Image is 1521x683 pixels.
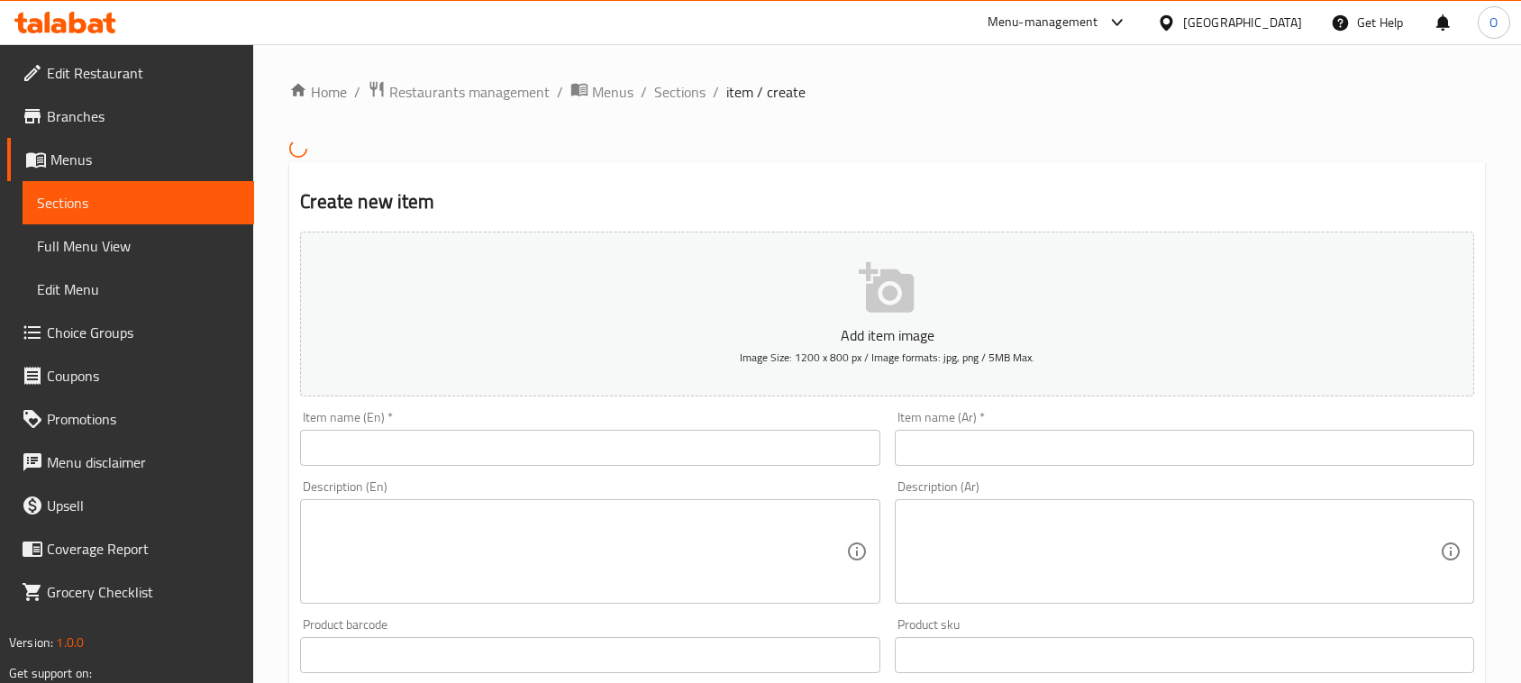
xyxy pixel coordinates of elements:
[713,81,719,103] li: /
[557,81,563,103] li: /
[895,637,1474,673] input: Please enter product sku
[47,495,240,516] span: Upsell
[23,181,254,224] a: Sections
[592,81,633,103] span: Menus
[389,81,550,103] span: Restaurants management
[56,631,84,654] span: 1.0.0
[7,570,254,614] a: Grocery Checklist
[7,484,254,527] a: Upsell
[7,397,254,441] a: Promotions
[47,322,240,343] span: Choice Groups
[47,538,240,560] span: Coverage Report
[7,441,254,484] a: Menu disclaimer
[47,62,240,84] span: Edit Restaurant
[7,51,254,95] a: Edit Restaurant
[354,81,360,103] li: /
[300,188,1474,215] h2: Create new item
[47,581,240,603] span: Grocery Checklist
[895,430,1474,466] input: Enter name Ar
[328,324,1446,346] p: Add item image
[9,631,53,654] span: Version:
[47,365,240,387] span: Coupons
[300,232,1474,396] button: Add item imageImage Size: 1200 x 800 px / Image formats: jpg, png / 5MB Max.
[300,637,879,673] input: Please enter product barcode
[289,80,1485,104] nav: breadcrumb
[37,278,240,300] span: Edit Menu
[726,81,806,103] span: item / create
[1183,13,1302,32] div: [GEOGRAPHIC_DATA]
[7,527,254,570] a: Coverage Report
[47,408,240,430] span: Promotions
[50,149,240,170] span: Menus
[23,268,254,311] a: Edit Menu
[740,347,1034,368] span: Image Size: 1200 x 800 px / Image formats: jpg, png / 5MB Max.
[23,224,254,268] a: Full Menu View
[1489,13,1498,32] span: O
[37,192,240,214] span: Sections
[7,138,254,181] a: Menus
[7,354,254,397] a: Coupons
[37,235,240,257] span: Full Menu View
[570,80,633,104] a: Menus
[7,311,254,354] a: Choice Groups
[300,430,879,466] input: Enter name En
[7,95,254,138] a: Branches
[47,105,240,127] span: Branches
[368,80,550,104] a: Restaurants management
[47,451,240,473] span: Menu disclaimer
[988,12,1098,33] div: Menu-management
[289,81,347,103] a: Home
[641,81,647,103] li: /
[654,81,706,103] a: Sections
